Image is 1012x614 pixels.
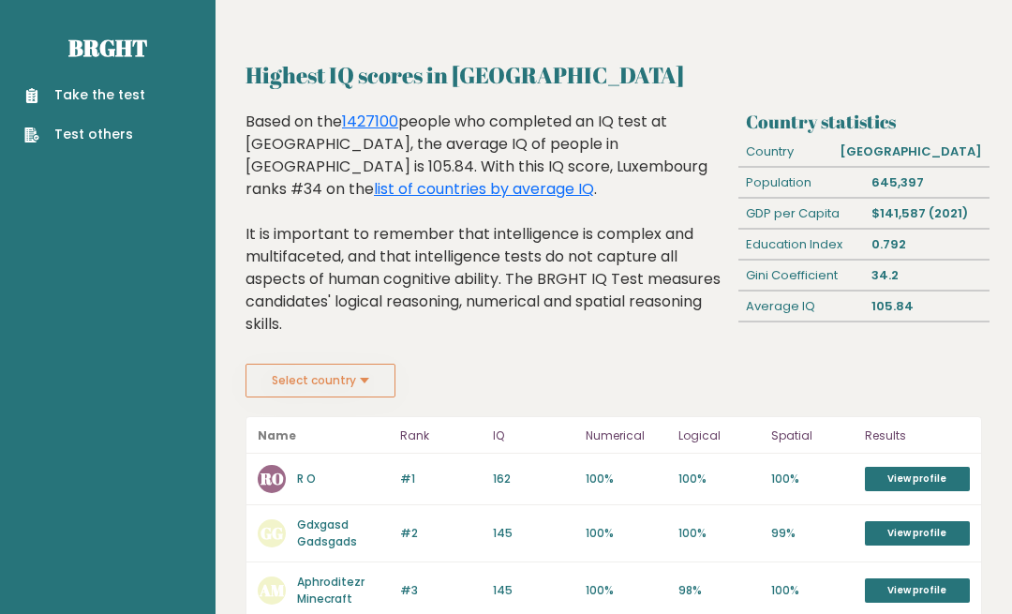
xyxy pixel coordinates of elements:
div: 105.84 [864,292,990,322]
p: Logical [678,425,760,447]
p: 100% [771,471,853,487]
p: IQ [493,425,574,447]
text: AM [259,579,285,601]
a: View profile [865,521,971,546]
text: RO [260,468,284,489]
div: 645,397 [864,168,990,198]
text: GG [260,522,283,544]
p: 98% [678,582,760,599]
div: Average IQ [738,292,864,322]
p: Rank [400,425,482,447]
a: Gdxgasd Gadsgads [297,517,357,549]
p: 100% [678,471,760,487]
p: 99% [771,525,853,542]
a: View profile [865,578,971,603]
p: 100% [586,525,667,542]
a: list of countries by average IQ [374,178,594,200]
a: Test others [24,125,145,144]
p: 100% [678,525,760,542]
p: Numerical [586,425,667,447]
p: #2 [400,525,482,542]
p: Results [865,425,971,447]
div: Country [738,137,832,167]
p: 100% [771,582,853,599]
h2: Highest IQ scores in [GEOGRAPHIC_DATA] [246,58,982,92]
b: Name [258,427,296,443]
a: R O [297,471,316,487]
p: 145 [493,582,574,599]
a: Aphroditezr Minecraft [297,574,365,607]
a: Take the test [24,85,145,105]
div: Education Index [738,230,864,260]
div: $141,587 (2021) [864,199,990,229]
a: View profile [865,467,971,491]
div: Gini Coefficient [738,261,864,291]
div: Based on the people who completed an IQ test at [GEOGRAPHIC_DATA], the average IQ of people in [G... [246,111,732,364]
a: Brght [68,33,147,63]
p: #1 [400,471,482,487]
h3: Country statistics [746,111,982,132]
p: 100% [586,471,667,487]
p: #3 [400,582,482,599]
div: 0.792 [864,230,990,260]
div: GDP per Capita [738,199,864,229]
div: 34.2 [864,261,990,291]
button: Select country [246,364,395,397]
p: 145 [493,525,574,542]
p: Spatial [771,425,853,447]
p: 162 [493,471,574,487]
div: [GEOGRAPHIC_DATA] [833,137,990,167]
div: Population [738,168,864,198]
a: 1427100 [342,111,398,132]
p: 100% [586,582,667,599]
